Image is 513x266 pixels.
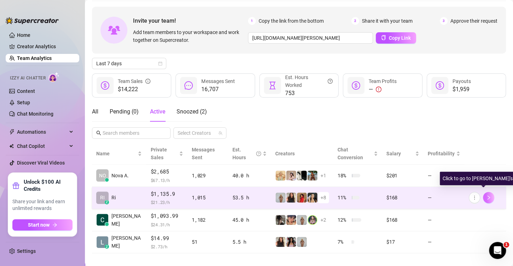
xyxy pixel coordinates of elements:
[111,212,142,228] span: [PERSON_NAME]
[286,215,296,225] img: bonnierides
[17,55,52,61] a: Team Analytics
[268,81,277,90] span: hourglass
[453,78,471,84] span: Payouts
[307,215,317,225] img: jadetv
[386,151,401,156] span: Salary
[96,150,136,157] span: Name
[97,236,108,248] img: Lorenzo
[218,131,223,135] span: team
[503,242,509,248] span: 1
[389,35,411,41] span: Copy Link
[111,194,116,201] span: Ri
[111,234,142,250] span: [PERSON_NAME]
[297,215,307,225] img: Barbi
[376,32,416,44] button: Copy Link
[150,190,183,198] span: $1,135.9
[276,171,286,181] img: Actually.Maria
[110,107,139,116] div: Pending ( 0 )
[386,172,419,179] div: $201
[6,17,59,24] img: logo-BBDzfeDw.svg
[17,41,74,52] a: Creator Analytics
[338,147,363,160] span: Chat Conversion
[232,172,267,179] div: 40.0 h
[259,17,324,25] span: Copy the link from the bottom
[369,85,397,94] div: —
[486,195,491,200] span: right
[92,143,146,165] th: Name
[99,172,106,179] span: NO
[286,193,296,203] img: diandradelgado
[285,73,333,89] div: Est. Hours Worked
[297,237,307,247] img: Barbi
[150,221,183,228] span: $ 24.31 /h
[271,143,333,165] th: Creators
[17,140,67,152] span: Chat Copilot
[150,147,167,160] span: Private Sales
[376,87,381,92] span: exclamation-circle
[328,73,333,89] span: question-circle
[423,231,465,254] td: —
[96,58,162,69] span: Last 7 days
[297,193,307,203] img: bellatendresse
[150,234,183,243] span: $14.99
[105,200,109,204] div: z
[436,81,444,90] span: dollar-circle
[192,238,224,246] div: 51
[369,78,397,84] span: Team Profits
[150,243,183,250] span: $ 2.73 /h
[9,129,15,135] span: thunderbolt
[111,172,129,179] span: Nova A.
[52,222,57,227] span: arrow-right
[24,178,73,193] strong: Unlock $100 AI Credits
[423,165,465,187] td: —
[12,219,73,231] button: Start nowarrow-right
[276,215,286,225] img: daiisyjane
[201,85,235,94] span: 16,707
[118,85,150,94] span: $14,222
[101,81,109,90] span: dollar-circle
[192,194,224,201] div: 1,015
[248,17,256,25] span: 1
[133,16,248,25] span: Invite your team!
[17,100,30,105] a: Setup
[338,216,349,224] span: 12 %
[28,222,50,228] span: Start now
[338,238,349,246] span: 7 %
[307,171,317,181] img: Libby
[286,171,296,181] img: anaxmei
[201,78,235,84] span: Messages Sent
[489,242,506,259] iframe: Intercom live chat
[105,244,109,249] div: z
[192,216,224,224] div: 1,182
[9,144,14,149] img: Chat Copilot
[192,147,215,160] span: Messages Sent
[12,198,73,212] span: Share your link and earn unlimited rewards
[381,35,386,40] span: copy
[338,172,349,179] span: 18 %
[184,81,193,90] span: message
[150,177,183,184] span: $ 67.13 /h
[92,107,98,116] div: All
[453,85,471,94] span: $1,959
[150,199,183,206] span: $ 21.23 /h
[362,17,413,25] span: Share it with your team
[145,77,150,85] span: info-circle
[103,129,161,137] input: Search members
[256,146,261,161] span: question-circle
[232,216,267,224] div: 45.0 h
[428,151,455,156] span: Profitability
[17,248,36,254] a: Settings
[97,214,108,226] img: Cecil Capuchino
[472,195,477,200] span: more
[351,17,359,25] span: 2
[10,75,46,82] span: Izzy AI Chatter
[321,194,326,201] span: + 8
[423,209,465,231] td: —
[177,108,207,115] span: Snoozed ( 2 )
[232,194,267,201] div: 53.5 h
[12,182,19,189] span: gift
[440,17,448,25] span: 3
[297,171,307,181] img: comicaltaco
[17,111,53,117] a: Chat Monitoring
[17,88,35,94] a: Content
